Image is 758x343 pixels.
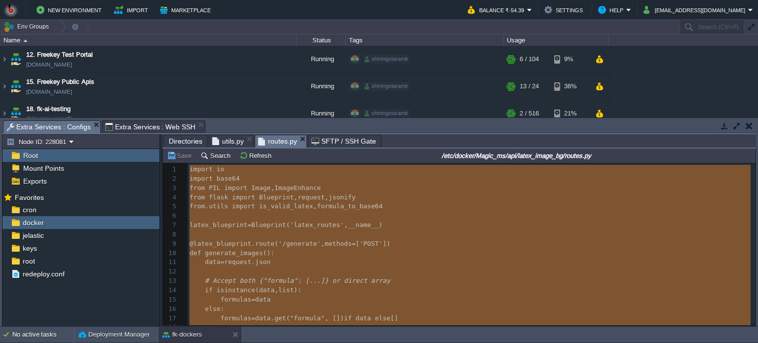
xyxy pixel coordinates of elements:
span: =[ [352,240,360,247]
div: Name [1,35,296,46]
img: Bitss Techniques [3,2,18,17]
div: 3 [163,184,179,193]
span: routes.py [258,135,297,148]
div: 15 [163,295,179,305]
div: 5 [163,202,179,211]
span: Directories [169,135,202,147]
li: /etc/docker/Magic_ms/api/latex_image_bg/routes.py [255,135,307,147]
span: 15. Freekey Public Apis [26,77,94,87]
img: AMDAwAAAACH5BAEAAAAALAAAAAABAAEAAAICRAEAOw== [9,46,23,73]
div: 18 [163,323,179,332]
a: cron [21,205,38,214]
a: 12. Freekey Test Portal [26,50,93,60]
div: 8 [163,230,179,239]
span: ]) [382,240,390,247]
span: is_valid_latex [259,202,313,210]
span: else [205,305,220,312]
button: Import [114,4,151,16]
a: redeploy.conf [21,269,66,278]
button: Settings [544,4,586,16]
div: Running [297,100,346,127]
span: jsonify [329,193,356,201]
span: get [274,314,286,322]
span: = [251,314,255,322]
span: request [224,258,251,266]
div: 14 [163,286,179,295]
a: [DOMAIN_NAME] [26,87,72,97]
span: import [232,193,255,201]
span: root [21,257,37,266]
img: AMDAwAAAACH5BAEAAAAALAAAAAABAAEAAAICRAEAOw== [0,73,8,100]
span: def [189,249,201,257]
span: import [232,202,255,210]
a: Favorites [13,193,45,201]
div: shiningstaramit [363,109,410,118]
span: import [189,175,213,182]
div: No active tasks [12,327,74,343]
span: , [321,240,325,247]
span: import [189,165,213,173]
span: PIL [209,184,220,191]
span: Extra Services : Web SSH [105,121,196,133]
img: AMDAwAAAACH5BAEAAAAALAAAAAABAAEAAAICRAEAOw== [0,100,8,127]
span: from [189,193,205,201]
div: 16 [163,305,179,314]
span: isinstance [217,286,255,294]
span: , [270,184,274,191]
button: Env Groups [3,20,52,34]
div: 12 [163,267,179,276]
a: Exports [21,177,48,186]
button: Node ID: 228081 [6,137,69,146]
span: io [217,165,225,173]
button: Refresh [239,151,274,160]
span: . [251,258,255,266]
span: Extra Services : Configs [6,121,91,133]
div: shiningstaramit [363,55,410,64]
span: ): [294,286,302,294]
div: 2 / 516 [520,100,539,127]
span: . [270,314,274,322]
button: [EMAIL_ADDRESS][DOMAIN_NAME] [644,4,748,16]
a: [DOMAIN_NAME] [26,114,72,124]
button: fk-dockers [162,330,202,340]
span: request [298,193,325,201]
span: [] [390,314,398,322]
a: Root [21,151,39,160]
span: = [221,258,225,266]
span: , [344,221,348,229]
div: Tags [346,35,503,46]
span: Mount Points [21,164,66,173]
button: New Environment [37,4,105,16]
span: , [313,202,317,210]
span: (): [263,249,274,257]
span: , [274,286,278,294]
span: = [251,296,255,303]
div: 36% [554,73,586,100]
span: utils [209,202,228,210]
div: Running [297,73,346,100]
span: 18. fk-ai-testing [26,104,71,114]
div: 7 [163,221,179,230]
span: "formula" [290,314,325,322]
div: 13 [163,276,179,286]
span: formulas [221,296,252,303]
span: formulas [221,314,252,322]
a: jelastic [21,231,45,240]
span: flask [209,193,228,201]
span: @latex_blueprint [189,240,251,247]
span: else [375,314,390,322]
img: AMDAwAAAACH5BAEAAAAALAAAAAABAAEAAAICRAEAOw== [9,73,23,100]
span: ( [286,314,290,322]
span: Blueprint [251,221,286,229]
div: Usage [504,35,608,46]
span: ) [379,221,383,229]
span: ( [274,240,278,247]
li: /etc/docker/Magic_ms/api/latex_image_bg/utils.py [209,135,254,147]
span: generate_images [205,249,263,257]
span: . [205,202,209,210]
button: Save [167,151,194,160]
span: data [356,314,371,322]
